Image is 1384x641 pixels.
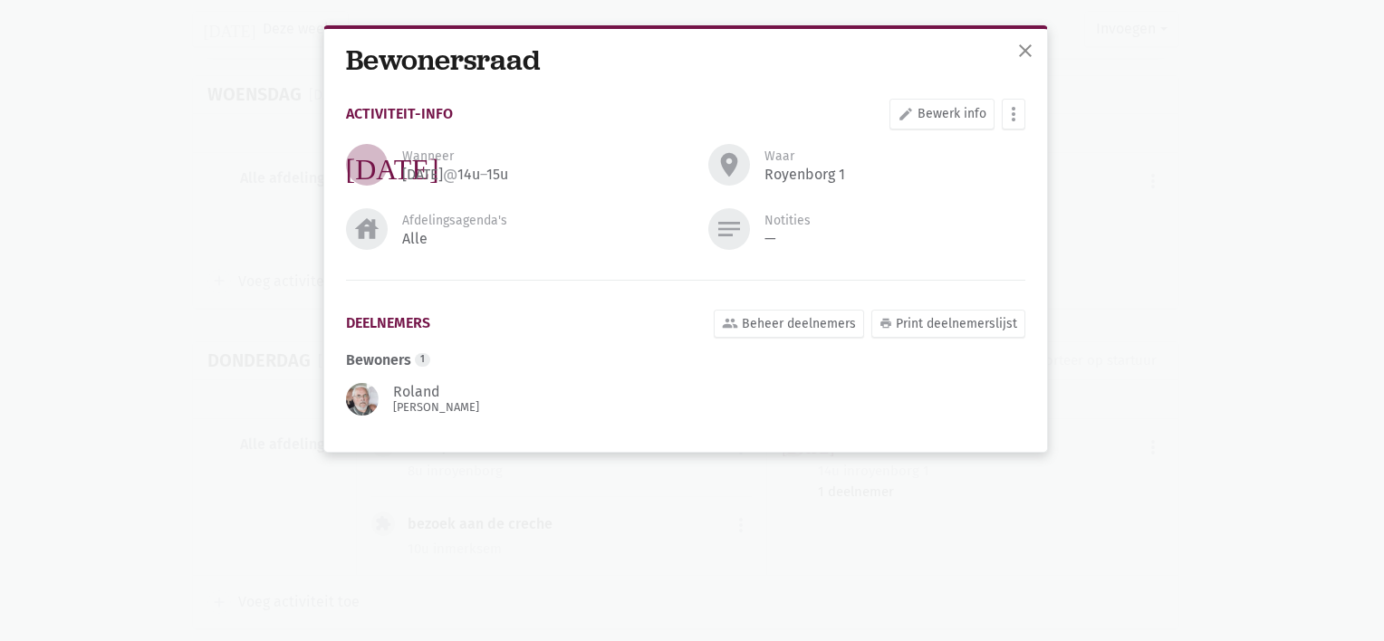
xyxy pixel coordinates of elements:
img: Roland Vander linden [346,383,379,416]
div: Alle [402,230,428,248]
small: [PERSON_NAME] [393,400,479,414]
span: close [1014,40,1036,62]
div: — [764,230,776,248]
div: Wanneer [402,148,454,166]
i: [DATE] [346,150,439,179]
i: room [715,150,744,179]
span: 1 [415,353,430,368]
i: print [879,317,892,330]
button: sluiten [1007,33,1043,72]
div: Waar [764,148,794,166]
div: deelnemers [346,316,430,330]
a: Print deelnemerslijst [871,310,1025,338]
div: Roland [393,385,499,414]
div: Notities [764,212,811,230]
div: Afdelingsagenda's [402,212,507,230]
a: Bewerk info [889,99,995,129]
i: group [722,315,738,331]
div: royenborg 1 [764,166,845,184]
a: Beheer deelnemers [714,310,864,338]
div: Bewoners [346,352,1025,368]
span: – [480,166,486,183]
div: Activiteit-info [346,107,453,120]
i: notes [715,215,744,244]
div: [DATE] 14u 15u [402,166,508,184]
span: @ [443,166,457,183]
a: Bewonersraad [346,41,540,79]
i: house [352,215,381,244]
i: edit [898,106,914,122]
